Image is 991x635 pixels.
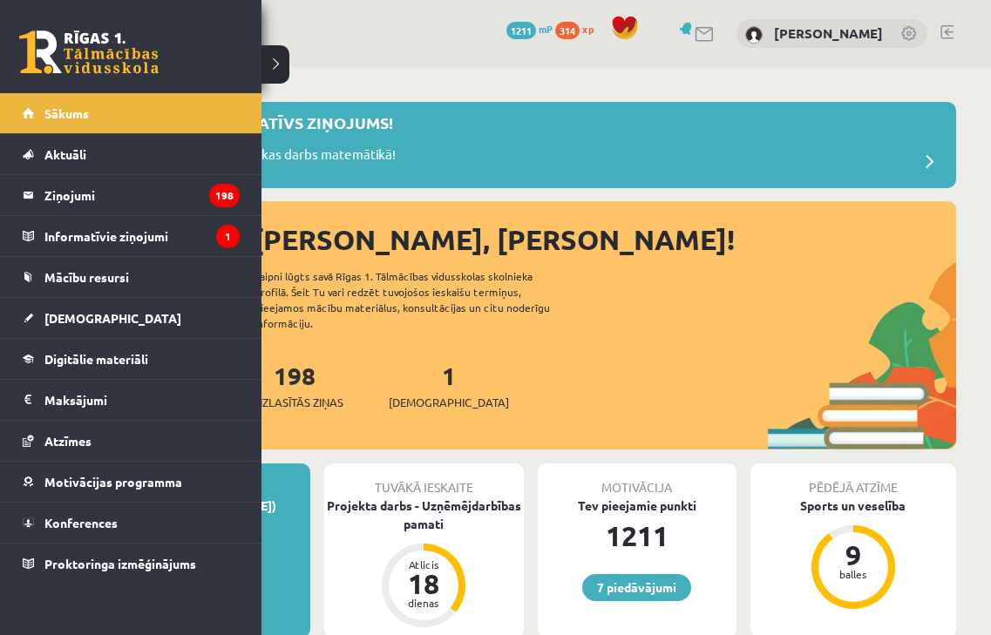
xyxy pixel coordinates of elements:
[538,497,736,515] div: Tev pieejamie punkti
[44,351,148,367] span: Digitālie materiāli
[44,269,129,285] span: Mācību resursi
[23,380,240,420] a: Maksājumi
[23,298,240,338] a: [DEMOGRAPHIC_DATA]
[44,175,240,215] legend: Ziņojumi
[397,570,450,598] div: 18
[750,497,956,611] a: Sports un veselība 9 balles
[139,111,393,134] p: Jauns informatīvs ziņojums!
[827,569,879,579] div: balles
[506,22,536,39] span: 1211
[555,22,602,36] a: 314 xp
[538,463,736,497] div: Motivācija
[246,394,343,411] span: Neizlasītās ziņas
[113,111,947,179] a: Jauns informatīvs ziņojums! Obligāts skolas diagnostikas darbs matemātikā!
[23,257,240,297] a: Mācību resursi
[44,310,181,326] span: [DEMOGRAPHIC_DATA]
[23,134,240,174] a: Aktuāli
[827,541,879,569] div: 9
[539,22,553,36] span: mP
[745,26,763,44] img: Tomass Šaicāns
[23,462,240,502] a: Motivācijas programma
[774,24,883,42] a: [PERSON_NAME]
[23,544,240,584] a: Proktoringa izmēģinājums
[44,380,240,420] legend: Maksājumi
[23,339,240,379] a: Digitālie materiāli
[44,105,89,121] span: Sākums
[216,225,240,248] i: 1
[397,559,450,570] div: Atlicis
[506,22,553,36] a: 1211 mP
[555,22,580,39] span: 314
[23,503,240,543] a: Konferences
[397,598,450,608] div: dienas
[389,394,509,411] span: [DEMOGRAPHIC_DATA]
[253,219,956,260] div: [PERSON_NAME], [PERSON_NAME]!
[750,463,956,497] div: Pēdējā atzīme
[19,30,159,74] a: Rīgas 1. Tālmācības vidusskola
[538,515,736,557] div: 1211
[389,360,509,411] a: 1[DEMOGRAPHIC_DATA]
[324,497,523,533] div: Projekta darbs - Uzņēmējdarbības pamati
[255,268,580,331] div: Laipni lūgts savā Rīgas 1. Tālmācības vidusskolas skolnieka profilā. Šeit Tu vari redzēt tuvojošo...
[324,463,523,497] div: Tuvākā ieskaite
[209,184,240,207] i: 198
[750,497,956,515] div: Sports un veselība
[23,175,240,215] a: Ziņojumi198
[324,497,523,630] a: Projekta darbs - Uzņēmējdarbības pamati Atlicis 18 dienas
[582,22,594,36] span: xp
[44,515,118,530] span: Konferences
[23,421,240,461] a: Atzīmes
[44,556,196,571] span: Proktoringa izmēģinājums
[246,360,343,411] a: 198Neizlasītās ziņas
[44,474,182,490] span: Motivācijas programma
[44,216,240,256] legend: Informatīvie ziņojumi
[23,93,240,133] a: Sākums
[44,146,86,162] span: Aktuāli
[582,574,691,601] a: 7 piedāvājumi
[44,433,92,449] span: Atzīmes
[23,216,240,256] a: Informatīvie ziņojumi1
